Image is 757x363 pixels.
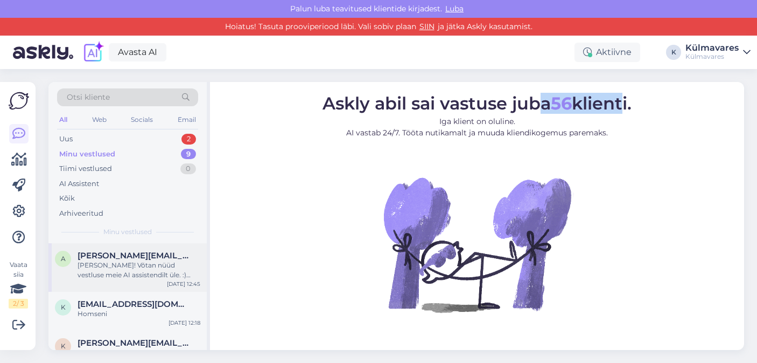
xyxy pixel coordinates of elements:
div: Arhiveeritud [59,208,103,219]
div: Külmavares [685,44,739,52]
div: K [666,45,681,60]
span: Krista.viplepik@gmail.com [78,338,190,348]
img: explore-ai [82,41,104,64]
b: 56 [551,93,572,114]
div: Vaata siia [9,260,28,309]
div: [DATE] 12:45 [167,280,200,288]
span: Otsi kliente [67,92,110,103]
div: Uus [59,134,73,145]
img: Askly Logo [9,91,29,111]
div: 0 [180,163,196,174]
span: Minu vestlused [103,227,152,237]
div: 2 [181,134,196,145]
div: All [57,113,69,127]
span: a [61,255,66,263]
div: Homseni [78,309,200,319]
div: AI Assistent [59,179,99,189]
div: 9 [181,149,196,160]
div: Web [90,113,109,127]
a: KülmavaresKülmavares [685,44,751,61]
span: anne.ojaaru@gmail.com [78,251,190,261]
span: kart@trofee.ee [78,299,190,309]
div: Minu vestlused [59,149,115,160]
div: Kõik [59,193,75,204]
a: Avasta AI [109,43,166,61]
div: [DATE] 12:18 [169,319,200,327]
span: Luba [442,4,467,13]
div: [PERSON_NAME]! Võtan nüüd vestluse meie AI assistendilt üle. :) Saame teie tellimuse ilusti ümber... [78,261,200,280]
span: K [61,342,66,350]
a: SIIN [416,22,438,31]
p: Iga klient on oluline. AI vastab 24/7. Tööta nutikamalt ja muuda kliendikogemus paremaks. [323,116,632,139]
div: 2 / 3 [9,299,28,309]
span: Askly abil sai vastuse juba klienti. [323,93,632,114]
div: Tiimi vestlused [59,163,112,174]
img: No Chat active [380,147,574,341]
div: Külmavares [685,52,739,61]
div: Aktiivne [574,43,640,62]
div: Socials [129,113,155,127]
div: Email [176,113,198,127]
span: k [61,303,66,311]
